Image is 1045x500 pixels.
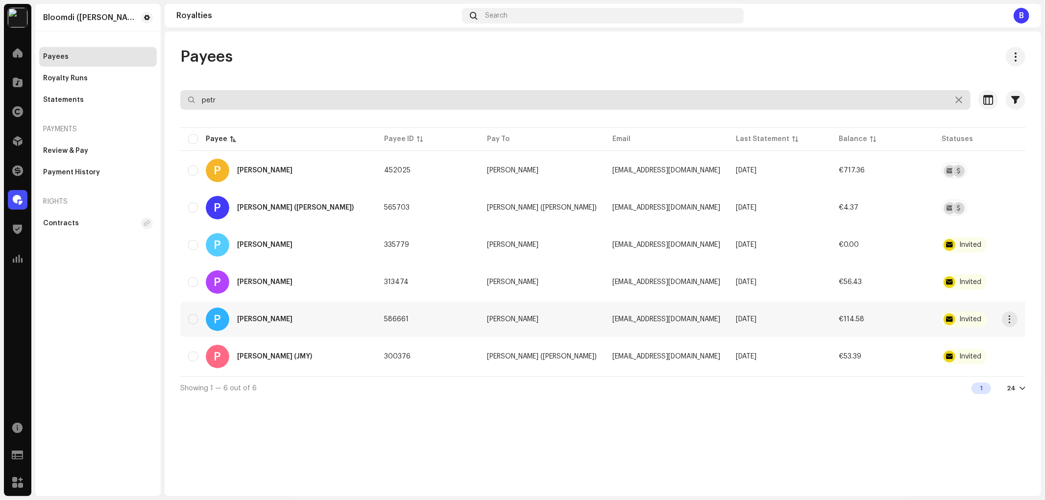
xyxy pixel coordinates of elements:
[237,316,292,323] div: Petr Slavíček
[612,316,720,323] span: xsuicidex@seznam.cz
[736,353,756,360] span: Aug 2025
[206,270,229,294] div: P
[39,90,157,110] re-m-nav-item: Statements
[39,141,157,161] re-m-nav-item: Review & Pay
[839,316,864,323] span: €114.58
[384,353,411,360] span: 300376
[612,241,720,248] span: petrfortbiz@seznam.cz
[43,168,100,176] div: Payment History
[959,279,981,286] div: Invited
[43,14,137,22] div: Bloomdi (Ruka Hore)
[487,316,538,323] span: Petr Slavíček
[176,12,458,20] div: Royalties
[839,279,862,286] span: €56.43
[839,134,867,144] div: Balance
[237,241,292,248] div: Petr Fořt
[485,12,508,20] span: Search
[206,159,229,182] div: P
[612,204,720,211] span: info@videjo.sk
[612,167,720,174] span: info@videjo.sk
[1014,8,1029,24] div: B
[959,316,981,323] div: Invited
[736,316,756,323] span: Aug 2025
[839,353,861,360] span: €53.39
[487,167,538,174] span: Petr a Pavel Orm
[237,167,292,174] div: Petr a Pavel Orm
[180,385,257,392] span: Showing 1 — 6 out of 6
[39,69,157,88] re-m-nav-item: Royalty Runs
[487,241,538,248] span: Petr Fořt
[384,279,409,286] span: 313474
[959,241,981,248] div: Invited
[839,241,859,248] span: €0.00
[839,167,865,174] span: €717.36
[237,279,292,286] div: Petr Kopřiva
[206,345,229,368] div: P
[180,90,971,110] input: Search
[39,47,157,67] re-m-nav-item: Payees
[180,47,233,67] span: Payees
[487,353,597,360] span: Petr Streichsbier (Pett Berris)
[736,167,756,174] span: Aug 2025
[39,214,157,233] re-m-nav-item: Contracts
[612,279,720,286] span: peter666sonn@gmail.com
[487,204,597,211] span: Petr Blejštil (Marat)
[43,96,84,104] div: Statements
[39,163,157,182] re-m-nav-item: Payment History
[612,353,720,360] span: pettberris@gmail.com
[736,279,756,286] span: Aug 2025
[384,134,414,144] div: Payee ID
[43,219,79,227] div: Contracts
[972,382,991,394] div: 1
[39,118,157,141] re-a-nav-header: Payments
[839,204,858,211] span: €4.37
[206,134,227,144] div: Payee
[237,204,354,211] div: Petr Blejštil (Marat)
[384,316,409,323] span: 586661
[1007,384,1016,392] div: 24
[959,353,981,360] div: Invited
[39,190,157,214] re-a-nav-header: Rights
[206,233,229,257] div: P
[43,74,88,82] div: Royalty Runs
[736,241,756,248] span: Aug 2025
[736,134,789,144] div: Last Statement
[384,204,410,211] span: 565703
[487,279,538,286] span: Petr Kopřiva
[384,167,411,174] span: 452025
[43,147,88,155] div: Review & Pay
[206,308,229,331] div: P
[384,241,409,248] span: 335779
[736,204,756,211] span: Aug 2025
[43,53,69,61] div: Payees
[8,8,27,27] img: 87673747-9ce7-436b-aed6-70e10163a7f0
[237,353,312,360] div: Petr Streichsbier (JMY)
[206,196,229,219] div: P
